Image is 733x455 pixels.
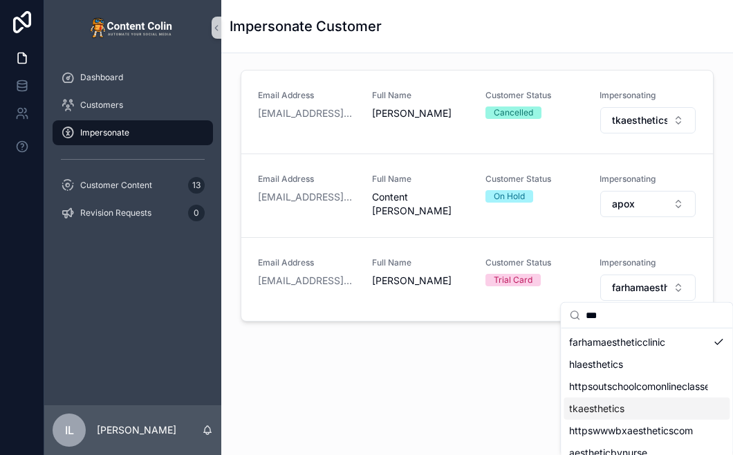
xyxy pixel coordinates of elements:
[569,424,693,438] span: httpswwwbxaestheticscom
[80,127,129,138] span: Impersonate
[53,93,213,118] a: Customers
[188,177,205,194] div: 13
[258,257,355,268] span: Email Address
[485,257,583,268] span: Customer Status
[494,190,525,203] div: On Hold
[372,90,470,101] span: Full Name
[258,90,355,101] span: Email Address
[53,201,213,225] a: Revision Requests0
[80,180,152,191] span: Customer Content
[90,17,176,39] img: App logo
[53,173,213,198] a: Customer Content13
[372,190,470,218] span: Content [PERSON_NAME]
[44,55,221,243] div: scrollable content
[569,357,623,371] span: hlaesthetics
[600,275,696,301] button: Select Button
[372,174,470,185] span: Full Name
[97,423,176,437] p: [PERSON_NAME]
[372,257,470,268] span: Full Name
[80,72,123,83] span: Dashboard
[485,174,583,185] span: Customer Status
[65,422,74,438] span: IL
[80,100,123,111] span: Customers
[612,197,635,211] span: apox
[80,207,151,219] span: Revision Requests
[494,106,533,119] div: Cancelled
[494,274,532,286] div: Trial Card
[569,402,624,416] span: tkaesthetics
[569,335,665,349] span: farhamaestheticclinic
[258,174,355,185] span: Email Address
[372,274,470,288] span: [PERSON_NAME]
[600,257,697,268] span: Impersonating
[600,191,696,217] button: Select Button
[230,17,382,36] h1: Impersonate Customer
[258,190,355,204] a: [EMAIL_ADDRESS][DOMAIN_NAME]
[188,205,205,221] div: 0
[485,90,583,101] span: Customer Status
[53,120,213,145] a: Impersonate
[600,90,697,101] span: Impersonating
[569,380,707,393] span: httpsoutschoolcomonlineclassesarizonaesautmsourcefacebookutmmediumadsutmcampaigncoldccjulyfundsdr...
[600,107,696,133] button: Select Button
[600,174,697,185] span: Impersonating
[258,106,355,120] a: [EMAIL_ADDRESS][DOMAIN_NAME]
[612,113,668,127] span: tkaesthetics
[258,274,355,288] a: [EMAIL_ADDRESS][DOMAIN_NAME]
[53,65,213,90] a: Dashboard
[612,281,668,295] span: farhamaestheticclinic
[372,106,470,120] span: [PERSON_NAME]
